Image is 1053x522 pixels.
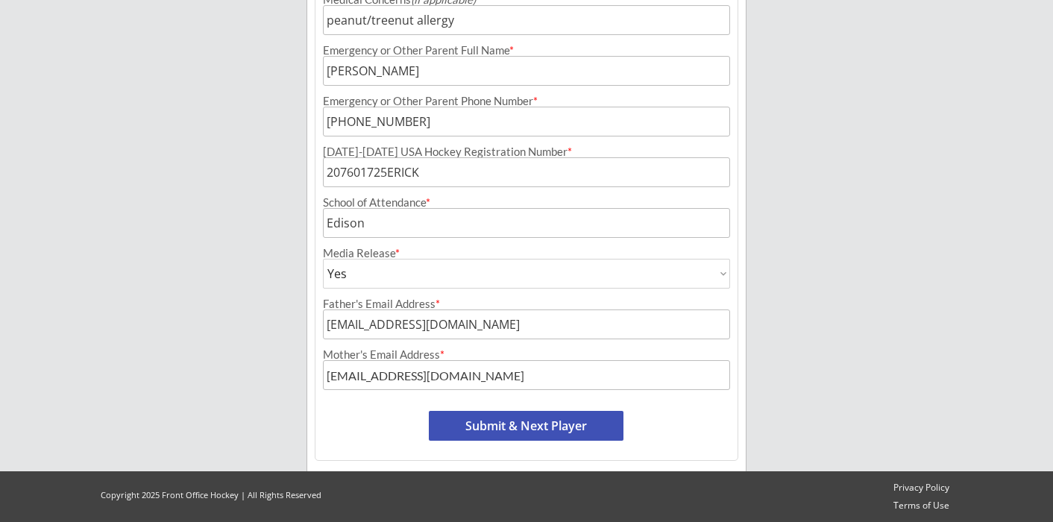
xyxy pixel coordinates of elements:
[887,482,956,494] a: Privacy Policy
[323,248,730,259] div: Media Release
[323,5,730,35] input: Allergies, injuries, etc.
[429,411,623,441] button: Submit & Next Player
[323,95,730,107] div: Emergency or Other Parent Phone Number
[323,197,730,208] div: School of Attendance
[887,500,956,512] a: Terms of Use
[323,349,730,360] div: Mother's Email Address
[323,45,730,56] div: Emergency or Other Parent Full Name
[323,146,730,157] div: [DATE]-[DATE] USA Hockey Registration Number
[323,298,730,309] div: Father's Email Address
[87,489,336,500] div: Copyright 2025 Front Office Hockey | All Rights Reserved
